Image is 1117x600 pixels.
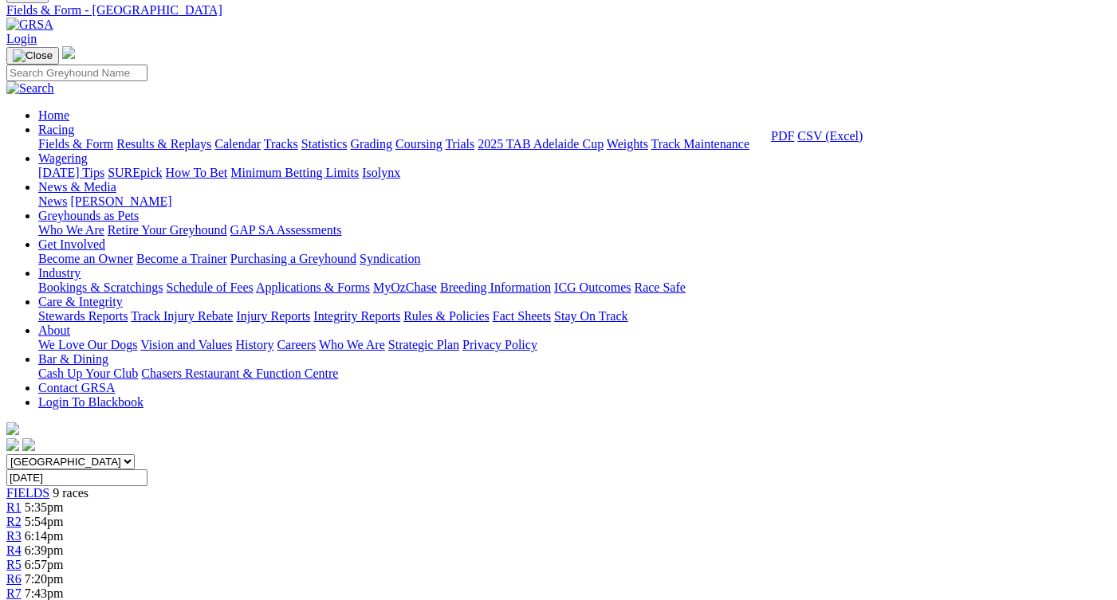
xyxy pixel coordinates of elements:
span: 5:35pm [25,500,64,514]
a: Bookings & Scratchings [38,280,163,294]
span: 6:57pm [25,558,64,571]
a: Become an Owner [38,252,133,265]
a: 2025 TAB Adelaide Cup [478,137,604,151]
a: Coursing [395,137,442,151]
a: Trials [445,137,474,151]
img: logo-grsa-white.png [62,46,75,59]
span: 9 races [53,486,88,500]
a: Applications & Forms [256,280,370,294]
a: News & Media [38,180,116,194]
a: Syndication [360,252,420,265]
input: Select date [6,469,147,486]
a: Fields & Form - [GEOGRAPHIC_DATA] [6,3,1111,18]
a: Who We Are [319,338,385,351]
a: R1 [6,500,22,514]
a: FIELDS [6,486,49,500]
a: Greyhounds as Pets [38,209,139,222]
a: Racing [38,123,74,136]
a: Minimum Betting Limits [230,166,359,179]
div: Download [771,129,863,143]
a: Isolynx [362,166,400,179]
a: Retire Your Greyhound [108,223,227,237]
input: Search [6,65,147,81]
img: Close [13,49,53,62]
a: History [235,338,273,351]
a: R3 [6,529,22,543]
div: About [38,338,1111,352]
a: Care & Integrity [38,295,123,308]
a: R6 [6,572,22,586]
div: News & Media [38,194,1111,209]
a: Calendar [214,137,261,151]
a: Contact GRSA [38,381,115,394]
a: Get Involved [38,237,105,251]
a: News [38,194,67,208]
a: About [38,324,70,337]
a: [DATE] Tips [38,166,104,179]
a: Stewards Reports [38,309,128,323]
a: R7 [6,586,22,600]
a: Strategic Plan [388,338,459,351]
a: Breeding Information [440,280,551,294]
div: Get Involved [38,252,1111,266]
a: SUREpick [108,166,162,179]
span: 6:14pm [25,529,64,543]
div: Racing [38,137,1111,151]
a: CSV (Excel) [797,129,863,143]
a: Home [38,108,69,122]
a: Track Injury Rebate [131,309,233,323]
div: Wagering [38,166,1111,180]
a: Purchasing a Greyhound [230,252,356,265]
a: Statistics [301,137,348,151]
a: Careers [277,338,316,351]
a: Who We Are [38,223,104,237]
a: Rules & Policies [403,309,490,323]
a: We Love Our Dogs [38,338,137,351]
img: logo-grsa-white.png [6,422,19,435]
span: 7:20pm [25,572,64,586]
div: Greyhounds as Pets [38,223,1111,237]
img: Search [6,81,54,96]
a: MyOzChase [373,280,437,294]
a: How To Bet [166,166,228,179]
a: Integrity Reports [313,309,400,323]
span: 6:39pm [25,543,64,557]
a: Vision and Values [140,338,232,351]
a: Schedule of Fees [166,280,253,294]
a: Become a Trainer [136,252,227,265]
a: [PERSON_NAME] [70,194,171,208]
a: Industry [38,266,81,280]
a: R2 [6,515,22,528]
a: Injury Reports [236,309,310,323]
a: Bar & Dining [38,352,108,366]
a: R4 [6,543,22,557]
img: twitter.svg [22,438,35,451]
a: Login To Blackbook [38,395,144,409]
div: Care & Integrity [38,309,1111,324]
a: Tracks [264,137,298,151]
span: 5:54pm [25,515,64,528]
span: 7:43pm [25,586,64,600]
a: Privacy Policy [462,338,537,351]
a: Chasers Restaurant & Function Centre [141,367,338,380]
a: Results & Replays [116,137,211,151]
div: Bar & Dining [38,367,1111,381]
div: Industry [38,280,1111,295]
a: Cash Up Your Club [38,367,138,380]
a: GAP SA Assessments [230,223,342,237]
a: Track Maintenance [651,137,749,151]
img: GRSA [6,18,53,32]
a: Login [6,32,37,45]
a: Stay On Track [554,309,627,323]
a: R5 [6,558,22,571]
button: Toggle navigation [6,47,59,65]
